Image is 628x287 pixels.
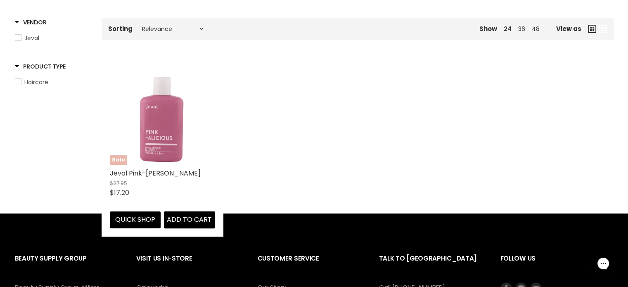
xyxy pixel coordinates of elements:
[110,155,127,165] span: Sale
[136,248,241,282] h2: Visit Us In-Store
[24,34,39,42] span: Jeval
[108,25,133,32] label: Sorting
[15,62,66,71] h3: Product Type
[479,24,497,33] span: Show
[110,59,215,165] img: Jeval Pink-alicious Shampoo
[504,25,512,33] a: 24
[556,25,581,32] span: View as
[532,25,540,33] a: 48
[24,78,48,86] span: Haircare
[500,248,614,282] h2: Follow us
[110,211,161,228] button: Quick shop
[258,248,363,282] h2: Customer Service
[379,248,484,282] h2: Talk to [GEOGRAPHIC_DATA]
[110,188,129,197] span: $17.20
[15,18,47,26] h3: Vendor
[110,179,127,187] span: $27.95
[110,59,215,165] a: Jeval Pink-alicious ShampooSale
[15,248,120,282] h2: Beauty Supply Group
[167,215,212,224] span: Add to cart
[164,211,215,228] button: Add to cart
[587,248,620,279] iframe: Gorgias live chat messenger
[15,78,91,87] a: Haircare
[110,168,201,178] a: Jeval Pink-[PERSON_NAME]
[15,33,91,43] a: Jeval
[518,25,525,33] a: 36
